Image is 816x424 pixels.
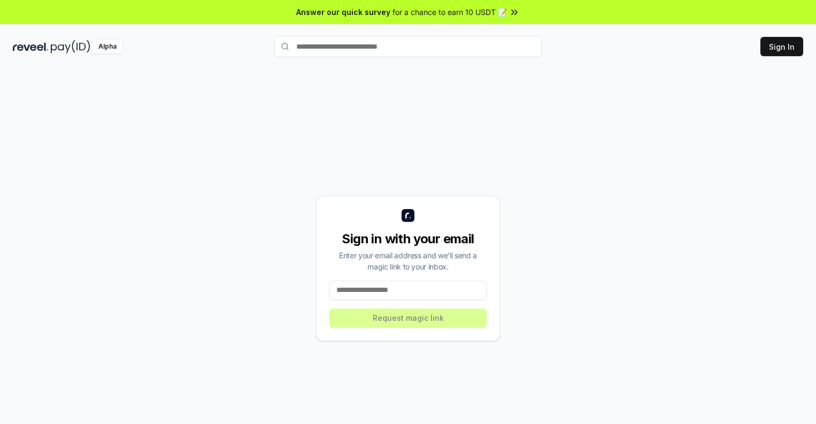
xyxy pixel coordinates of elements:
[93,40,122,53] div: Alpha
[402,209,414,222] img: logo_small
[296,6,390,18] span: Answer our quick survey
[329,230,487,248] div: Sign in with your email
[392,6,507,18] span: for a chance to earn 10 USDT 📝
[51,40,90,53] img: pay_id
[329,250,487,272] div: Enter your email address and we’ll send a magic link to your inbox.
[760,37,803,56] button: Sign In
[13,40,49,53] img: reveel_dark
